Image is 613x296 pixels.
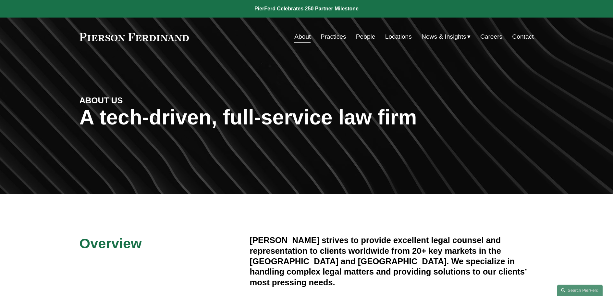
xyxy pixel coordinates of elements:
[80,106,534,129] h1: A tech-driven, full-service law firm
[422,31,466,43] span: News & Insights
[80,96,123,105] strong: ABOUT US
[557,285,603,296] a: Search this site
[385,31,412,43] a: Locations
[512,31,533,43] a: Contact
[356,31,375,43] a: People
[80,236,142,251] span: Overview
[480,31,502,43] a: Careers
[250,235,534,288] h4: [PERSON_NAME] strives to provide excellent legal counsel and representation to clients worldwide ...
[422,31,471,43] a: folder dropdown
[321,31,346,43] a: Practices
[294,31,311,43] a: About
